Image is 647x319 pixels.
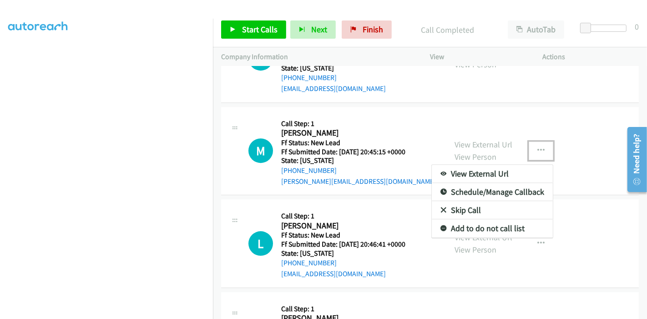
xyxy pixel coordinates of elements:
[248,231,273,256] div: The call is yet to be attempted
[432,183,553,201] a: Schedule/Manage Callback
[432,165,553,183] a: View External Url
[432,219,553,238] a: Add to do not call list
[432,201,553,219] a: Skip Call
[621,123,647,196] iframe: Resource Center
[248,231,273,256] h1: L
